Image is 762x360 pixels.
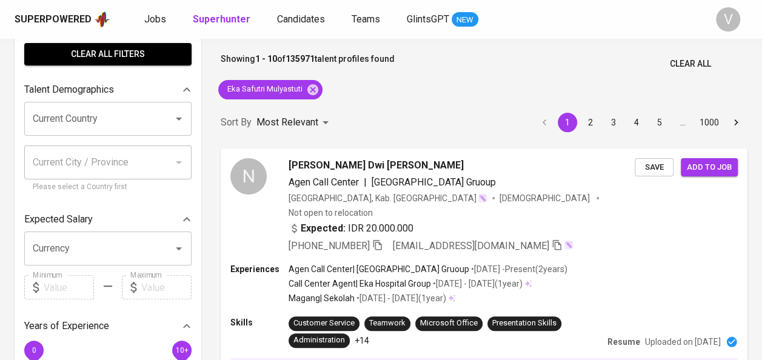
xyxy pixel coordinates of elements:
[170,240,187,257] button: Open
[670,56,711,72] span: Clear All
[407,13,449,25] span: GlintsGPT
[289,192,487,204] div: [GEOGRAPHIC_DATA], Kab. [GEOGRAPHIC_DATA]
[420,318,478,329] div: Microsoft Office
[627,113,646,132] button: Go to page 4
[289,240,370,252] span: [PHONE_NUMBER]
[635,158,673,177] button: Save
[24,207,192,232] div: Expected Salary
[230,158,267,195] div: N
[256,112,333,134] div: Most Relevant
[364,175,367,190] span: |
[604,113,623,132] button: Go to page 3
[218,84,310,95] span: Eka Safutri Mulyastuti
[24,78,192,102] div: Talent Demographics
[372,176,496,188] span: [GEOGRAPHIC_DATA] Gruoup
[673,116,692,128] div: …
[34,47,182,62] span: Clear All filters
[289,278,431,290] p: Call Center Agent | Eka Hospital Group
[15,13,92,27] div: Superpowered
[492,318,556,329] div: Presentation Skills
[369,318,406,329] div: Teamwork
[221,53,395,75] p: Showing of talent profiles found
[293,335,345,346] div: Administration
[289,292,355,304] p: Magang | Sekolah
[431,278,523,290] p: • [DATE] - [DATE] ( 1 year )
[24,314,192,338] div: Years of Experience
[286,54,315,64] b: 135971
[44,275,94,299] input: Value
[558,113,577,132] button: page 1
[289,221,413,236] div: IDR 20.000.000
[24,319,109,333] p: Years of Experience
[221,115,252,130] p: Sort By
[141,275,192,299] input: Value
[355,335,369,347] p: +14
[533,113,747,132] nav: pagination navigation
[230,263,289,275] p: Experiences
[24,82,114,97] p: Talent Demographics
[15,10,110,28] a: Superpoweredapp logo
[352,12,383,27] a: Teams
[32,346,36,355] span: 0
[256,115,318,130] p: Most Relevant
[94,10,110,28] img: app logo
[289,158,464,173] span: [PERSON_NAME] Dwi [PERSON_NAME]
[301,221,346,236] b: Expected:
[255,54,277,64] b: 1 - 10
[716,7,740,32] div: V
[289,263,469,275] p: Agen Call Center | [GEOGRAPHIC_DATA] Gruoup
[355,292,446,304] p: • [DATE] - [DATE] ( 1 year )
[144,12,169,27] a: Jobs
[230,316,289,328] p: Skills
[277,12,327,27] a: Candidates
[696,113,723,132] button: Go to page 1000
[33,181,183,193] p: Please select a Country first
[478,193,487,203] img: magic_wand.svg
[175,346,188,355] span: 10+
[607,336,640,348] p: Resume
[277,13,325,25] span: Candidates
[650,113,669,132] button: Go to page 5
[500,192,592,204] span: [DEMOGRAPHIC_DATA]
[564,240,573,250] img: magic_wand.svg
[170,110,187,127] button: Open
[144,13,166,25] span: Jobs
[645,336,721,348] p: Uploaded on [DATE]
[665,53,716,75] button: Clear All
[393,240,549,252] span: [EMAIL_ADDRESS][DOMAIN_NAME]
[352,13,380,25] span: Teams
[469,263,567,275] p: • [DATE] - Present ( 2 years )
[407,12,478,27] a: GlintsGPT NEW
[726,113,746,132] button: Go to next page
[24,43,192,65] button: Clear All filters
[193,13,250,25] b: Superhunter
[289,207,373,219] p: Not open to relocation
[452,14,478,26] span: NEW
[218,80,323,99] div: Eka Safutri Mulyastuti
[24,212,93,227] p: Expected Salary
[293,318,355,329] div: Customer Service
[581,113,600,132] button: Go to page 2
[289,176,359,188] span: Agen Call Center
[687,161,732,175] span: Add to job
[681,158,738,177] button: Add to job
[193,12,253,27] a: Superhunter
[641,161,667,175] span: Save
